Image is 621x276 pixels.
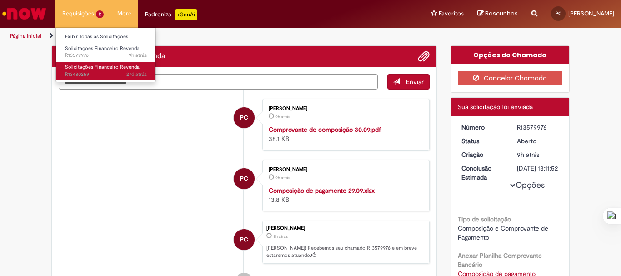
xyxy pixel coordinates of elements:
span: 9h atrás [275,114,290,120]
b: Tipo de solicitação [458,215,511,223]
span: R13579976 [65,52,147,59]
div: [PERSON_NAME] [269,106,420,111]
span: [PERSON_NAME] [568,10,614,17]
dt: Criação [455,150,511,159]
div: [PERSON_NAME] [269,167,420,172]
a: Comprovante de composição 30.09.pdf [269,125,381,134]
span: PC [556,10,561,16]
span: PC [240,168,248,190]
a: Página inicial [10,32,41,40]
a: Exibir Todas as Solicitações [56,32,156,42]
span: Solicitações Financeiro Revenda [65,64,140,70]
time: 30/09/2025 09:11:37 [275,114,290,120]
span: 9h atrás [275,175,290,181]
span: 2 [96,10,104,18]
dt: Conclusão Estimada [455,164,511,182]
div: 38.1 KB [269,125,420,143]
time: 30/09/2025 09:11:50 [129,52,147,59]
div: [DATE] 13:11:52 [517,164,559,173]
span: PC [240,107,248,129]
time: 30/09/2025 09:11:48 [517,151,539,159]
time: 30/09/2025 09:11:32 [275,175,290,181]
a: Aberto R13480259 : Solicitações Financeiro Revenda [56,62,156,79]
dt: Status [455,136,511,146]
div: Aberto [517,136,559,146]
time: 04/09/2025 11:00:33 [126,71,147,78]
div: Pedro Campelo [234,229,255,250]
a: Rascunhos [477,10,518,18]
span: Enviar [406,78,424,86]
span: R13480259 [65,71,147,78]
span: Solicitações Financeiro Revenda [65,45,140,52]
dt: Número [455,123,511,132]
div: Pedro Campelo [234,107,255,128]
img: ServiceNow [1,5,48,23]
ul: Requisições [55,27,156,82]
div: 13.8 KB [269,186,420,204]
b: Anexar Planilha Comprovante Bancário [458,251,542,269]
textarea: Digite sua mensagem aqui... [59,74,378,90]
p: +GenAi [175,9,197,20]
button: Cancelar Chamado [458,71,563,85]
div: R13579976 [517,123,559,132]
span: Composição e Comprovante de Pagamento [458,224,550,241]
span: Sua solicitação foi enviada [458,103,533,111]
span: 9h atrás [273,234,288,239]
button: Adicionar anexos [418,50,430,62]
li: Pedro Campelo [59,221,430,264]
a: Composição de pagamento 29.09.xlsx [269,186,375,195]
span: 27d atrás [126,71,147,78]
div: [PERSON_NAME] [266,226,425,231]
span: Favoritos [439,9,464,18]
p: [PERSON_NAME]! Recebemos seu chamado R13579976 e em breve estaremos atuando. [266,245,425,259]
button: Enviar [387,74,430,90]
span: PC [240,229,248,251]
ul: Trilhas de página [7,28,407,45]
span: More [117,9,131,18]
span: 9h atrás [517,151,539,159]
div: Padroniza [145,9,197,20]
div: Opções do Chamado [451,46,570,64]
span: 9h atrás [129,52,147,59]
div: Pedro Campelo [234,168,255,189]
span: Requisições [62,9,94,18]
a: Aberto R13579976 : Solicitações Financeiro Revenda [56,44,156,60]
div: 30/09/2025 09:11:48 [517,150,559,159]
span: Rascunhos [485,9,518,18]
time: 30/09/2025 09:11:48 [273,234,288,239]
